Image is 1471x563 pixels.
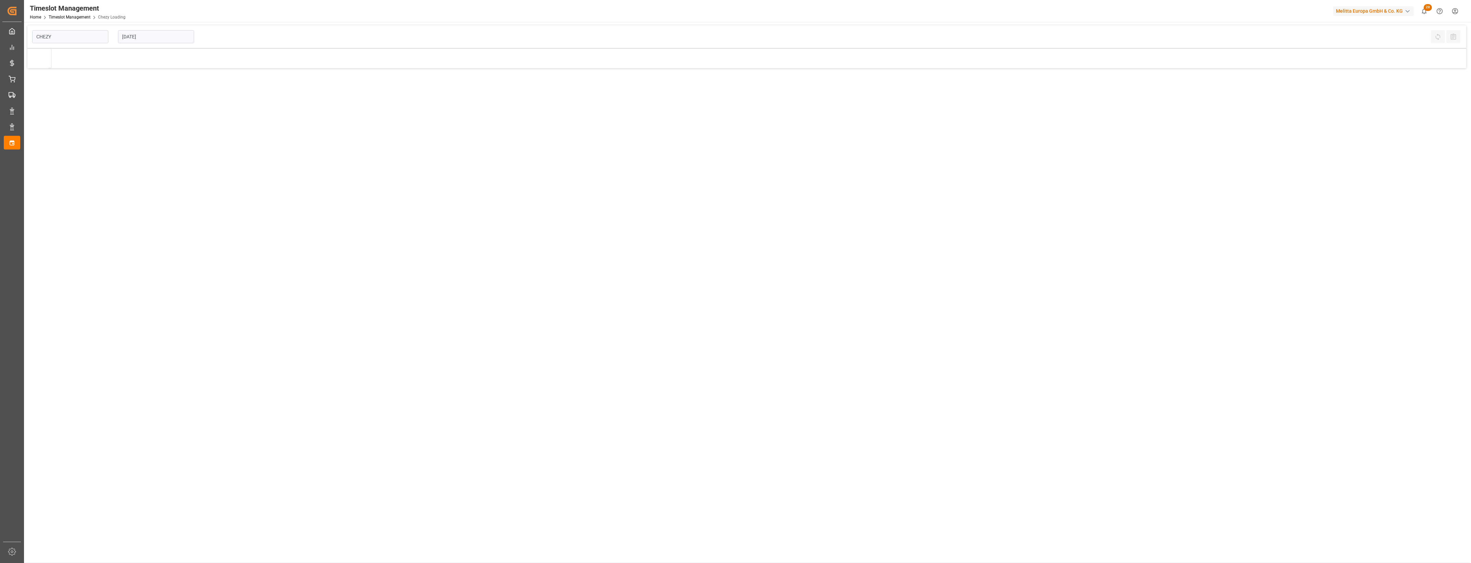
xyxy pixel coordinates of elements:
div: Melitta Europa GmbH & Co. KG [1333,6,1414,16]
button: Help Center [1432,3,1447,19]
button: Melitta Europa GmbH & Co. KG [1333,4,1416,17]
div: Timeslot Management [30,3,125,13]
input: Type to search/select [32,30,108,43]
input: DD-MM-YYYY [118,30,194,43]
a: Timeslot Management [49,15,91,20]
a: Home [30,15,41,20]
button: show 28 new notifications [1416,3,1432,19]
span: 28 [1424,4,1432,11]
